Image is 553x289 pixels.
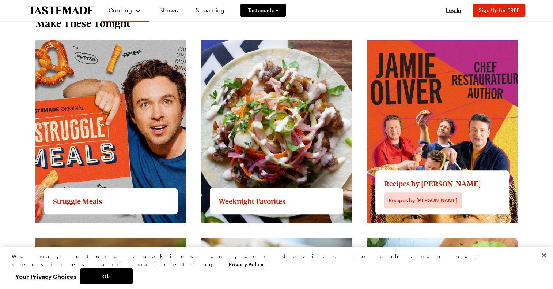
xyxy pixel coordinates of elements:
[367,41,502,48] a: View full content for Recipes by Jamie Oliver
[248,7,279,14] span: Tastemade +
[536,247,552,263] button: Close
[439,7,468,14] button: Log In
[367,238,459,245] a: View full content for Clean Eating
[28,6,94,15] a: To Tastemade Home Page
[35,238,124,245] a: View full content for Pasta Picks
[12,252,535,284] div: Privacy
[35,41,135,48] a: View full content for Struggle Meals
[109,7,132,14] span: Cooking
[35,16,130,30] h2: Make These Tonight
[201,41,315,48] a: View full content for Weeknight Favorites
[80,268,133,284] button: Ok
[473,4,525,17] button: Sign Up for FREE
[201,238,324,245] a: View full content for Veggie-Forward Flavors
[240,4,286,17] a: Tastemade +
[478,7,519,13] span: Sign Up for FREE
[12,268,80,284] button: Your Privacy Choices
[12,252,535,268] div: We may store cookies on your device to enhance our services and marketing.
[446,7,461,13] span: Log In
[109,3,142,18] button: Cooking
[228,260,264,267] a: More information about your privacy, opens in a new tab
